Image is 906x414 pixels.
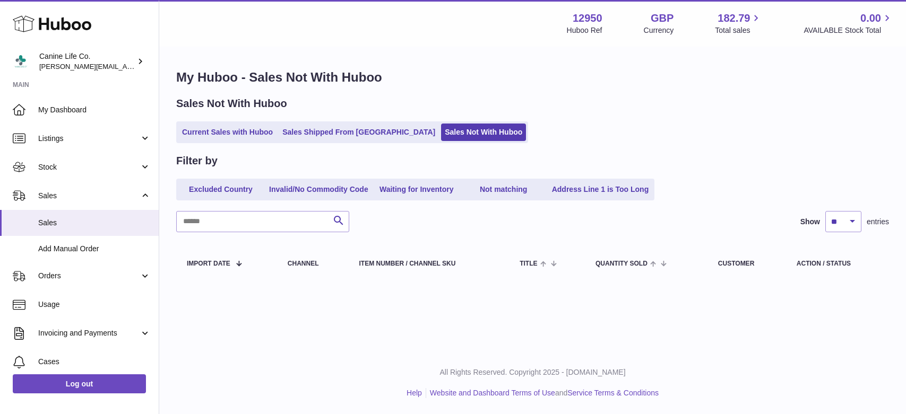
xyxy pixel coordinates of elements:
img: kevin@clsgltd.co.uk [13,54,29,69]
a: Website and Dashboard Terms of Use [430,389,555,397]
div: Item Number / Channel SKU [359,260,499,267]
span: 0.00 [860,11,881,25]
span: Invoicing and Payments [38,328,140,338]
div: Canine Life Co. [39,51,135,72]
span: AVAILABLE Stock Total [804,25,893,36]
li: and [426,388,659,398]
span: [PERSON_NAME][EMAIL_ADDRESS][DOMAIN_NAME] [39,62,213,71]
a: Sales Shipped From [GEOGRAPHIC_DATA] [279,124,439,141]
span: Title [520,260,537,267]
label: Show [800,217,820,227]
span: Add Manual Order [38,244,151,254]
span: Stock [38,162,140,172]
div: Huboo Ref [567,25,602,36]
a: Log out [13,374,146,393]
span: Sales [38,191,140,201]
span: Total sales [715,25,762,36]
a: 182.79 Total sales [715,11,762,36]
p: All Rights Reserved. Copyright 2025 - [DOMAIN_NAME] [168,367,898,377]
div: Channel [288,260,338,267]
span: Cases [38,357,151,367]
div: Action / Status [797,260,878,267]
span: 182.79 [718,11,750,25]
a: Help [407,389,422,397]
h2: Filter by [176,154,218,168]
a: Current Sales with Huboo [178,124,277,141]
span: Import date [187,260,230,267]
div: Currency [644,25,674,36]
span: Listings [38,134,140,144]
span: Usage [38,300,151,310]
a: Waiting for Inventory [374,181,459,198]
strong: 12950 [573,11,602,25]
h1: My Huboo - Sales Not With Huboo [176,69,889,86]
a: Excluded Country [178,181,263,198]
a: Not matching [461,181,546,198]
span: Orders [38,271,140,281]
span: Quantity Sold [596,260,648,267]
span: entries [867,217,889,227]
a: Sales Not With Huboo [441,124,526,141]
h2: Sales Not With Huboo [176,96,287,111]
span: Sales [38,218,151,228]
a: Service Terms & Conditions [567,389,659,397]
a: Invalid/No Commodity Code [265,181,372,198]
div: Customer [718,260,775,267]
span: My Dashboard [38,105,151,115]
a: Address Line 1 is Too Long [548,181,653,198]
strong: GBP [651,11,674,25]
a: 0.00 AVAILABLE Stock Total [804,11,893,36]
